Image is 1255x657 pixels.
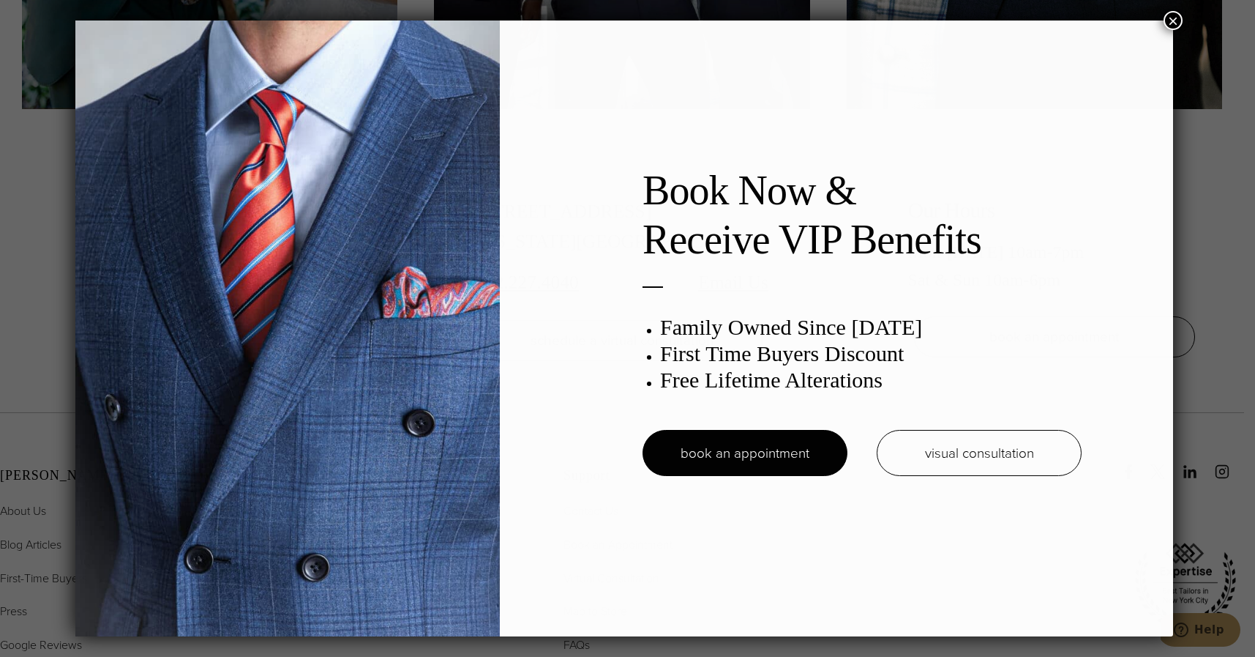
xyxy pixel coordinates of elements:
[643,430,847,476] a: book an appointment
[660,314,1082,341] h3: Family Owned Since [DATE]
[643,166,1082,264] h2: Book Now & Receive VIP Benefits
[877,430,1082,476] a: visual consultation
[660,367,1082,393] h3: Free Lifetime Alterations
[1164,11,1183,30] button: Close
[34,10,64,23] span: Help
[660,341,1082,367] h3: First Time Buyers Discount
